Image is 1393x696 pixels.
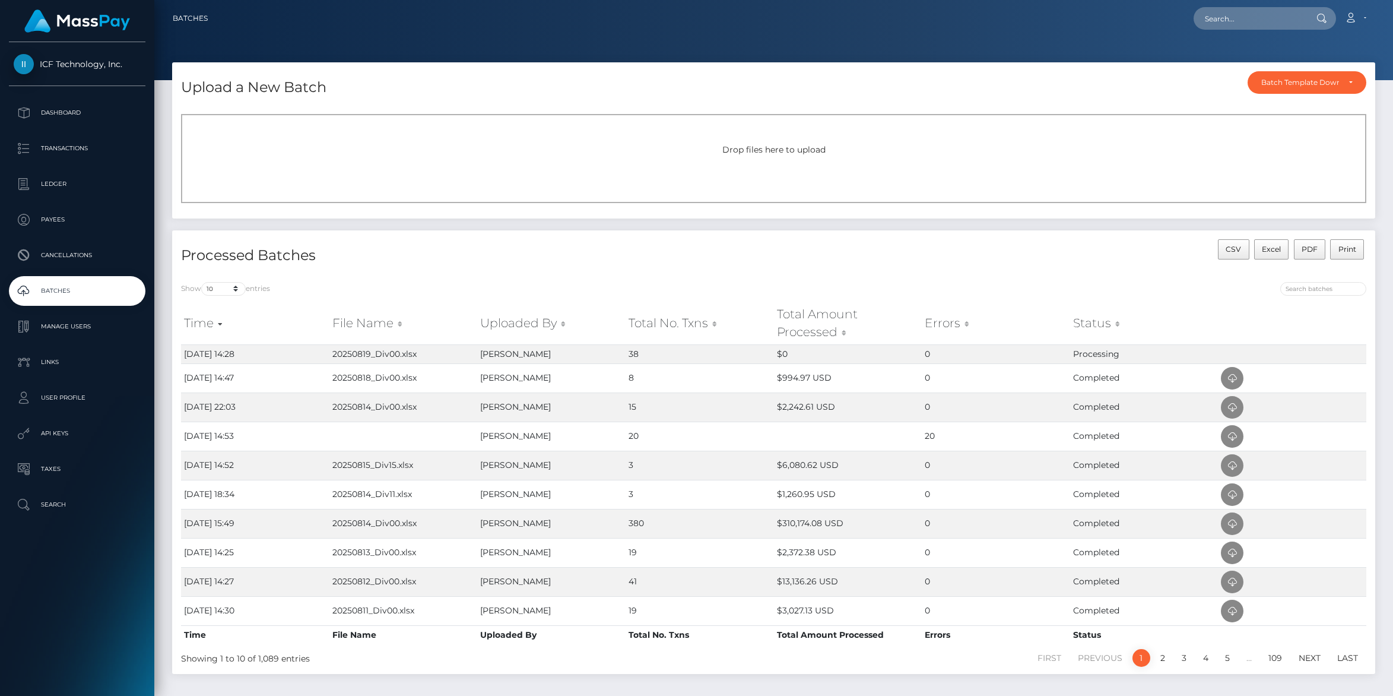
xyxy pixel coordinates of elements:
td: 20250811_Div00.xlsx [329,596,478,625]
td: [DATE] 14:47 [181,363,329,393]
td: 20250814_Div00.xlsx [329,393,478,422]
td: $13,136.26 USD [774,567,922,596]
a: Cancellations [9,241,145,270]
td: 0 [922,480,1070,509]
th: File Name: activate to sort column ascending [329,302,478,344]
td: 20250815_Div15.xlsx [329,451,478,480]
div: Batch Template Download [1261,78,1339,87]
td: [PERSON_NAME] [477,422,626,451]
a: 2 [1154,649,1172,667]
th: Time [181,625,329,644]
td: [DATE] 18:34 [181,480,329,509]
span: ICF Technology, Inc. [9,59,145,69]
th: Uploaded By: activate to sort column ascending [477,302,626,344]
a: 109 [1262,649,1289,667]
button: Batch Template Download [1248,71,1366,94]
span: Print [1338,245,1356,254]
td: [PERSON_NAME] [477,480,626,509]
a: Search [9,490,145,520]
td: 0 [922,344,1070,363]
td: $6,080.62 USD [774,451,922,480]
p: Cancellations [14,246,141,264]
td: Completed [1070,509,1219,538]
a: Taxes [9,454,145,484]
button: Excel [1254,239,1289,260]
p: Search [14,496,141,514]
td: [PERSON_NAME] [477,393,626,422]
th: Status: activate to sort column ascending [1070,302,1219,344]
td: [DATE] 14:53 [181,422,329,451]
td: 20 [922,422,1070,451]
td: [PERSON_NAME] [477,363,626,393]
td: 19 [626,538,774,567]
td: Completed [1070,567,1219,596]
th: Total Amount Processed [774,625,922,644]
td: $2,372.38 USD [774,538,922,567]
button: CSV [1218,239,1249,260]
a: Batches [173,6,208,31]
div: Showing 1 to 10 of 1,089 entries [181,648,665,665]
td: 0 [922,567,1070,596]
button: PDF [1294,239,1326,260]
a: 1 [1132,649,1150,667]
p: API Keys [14,425,141,442]
td: 20250818_Div00.xlsx [329,363,478,393]
th: Errors: activate to sort column ascending [922,302,1070,344]
a: Next [1292,649,1327,667]
td: [PERSON_NAME] [477,509,626,538]
select: Showentries [201,282,246,296]
span: PDF [1302,245,1318,254]
p: Batches [14,282,141,300]
p: Taxes [14,460,141,478]
td: Completed [1070,451,1219,480]
h4: Upload a New Batch [181,77,326,98]
td: [DATE] 14:52 [181,451,329,480]
td: [DATE] 14:25 [181,538,329,567]
a: User Profile [9,383,145,413]
a: API Keys [9,419,145,448]
label: Show entries [181,282,270,296]
a: 4 [1197,649,1215,667]
th: Errors [922,625,1070,644]
a: 3 [1175,649,1193,667]
a: Dashboard [9,98,145,128]
td: [DATE] 14:27 [181,567,329,596]
p: Payees [14,211,141,229]
td: [PERSON_NAME] [477,596,626,625]
td: 3 [626,480,774,509]
td: 0 [922,363,1070,393]
td: 20250819_Div00.xlsx [329,344,478,363]
th: Time: activate to sort column ascending [181,302,329,344]
img: ICF Technology, Inc. [14,54,34,74]
button: Print [1330,239,1364,260]
td: Completed [1070,538,1219,567]
span: Excel [1262,245,1281,254]
a: Batches [9,276,145,306]
td: $310,174.08 USD [774,509,922,538]
td: 0 [922,509,1070,538]
td: $2,242.61 USD [774,393,922,422]
td: 0 [922,538,1070,567]
th: Status [1070,625,1219,644]
td: 0 [922,596,1070,625]
td: $0 [774,344,922,363]
td: $3,027.13 USD [774,596,922,625]
th: Total No. Txns [626,625,774,644]
th: Uploaded By [477,625,626,644]
input: Search... [1194,7,1305,30]
a: Manage Users [9,312,145,341]
a: Links [9,347,145,377]
a: Last [1331,649,1365,667]
td: 38 [626,344,774,363]
td: Completed [1070,393,1219,422]
td: [DATE] 14:28 [181,344,329,363]
td: [PERSON_NAME] [477,344,626,363]
td: Completed [1070,363,1219,393]
h4: Processed Batches [181,245,765,266]
p: Manage Users [14,318,141,336]
a: Transactions [9,134,145,163]
span: Drop files here to upload [722,144,826,155]
td: Completed [1070,422,1219,451]
td: [PERSON_NAME] [477,538,626,567]
td: Completed [1070,480,1219,509]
